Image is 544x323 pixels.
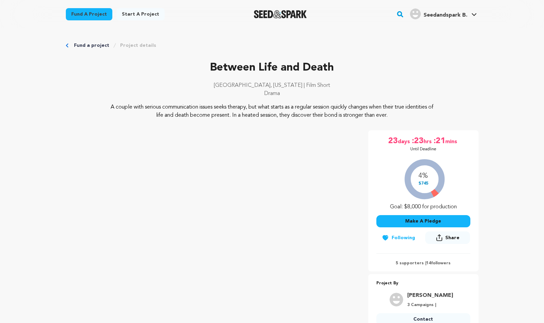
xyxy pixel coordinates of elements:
span: hrs [424,136,433,147]
div: Breadcrumb [66,42,479,49]
p: Drama [66,90,479,98]
span: Share [425,231,470,247]
span: Seedandspark B. [424,13,467,18]
span: 23 [388,136,398,147]
img: user.png [390,293,403,306]
p: [GEOGRAPHIC_DATA], [US_STATE] | Film Short [66,81,479,90]
button: Make A Pledge [376,215,470,227]
p: 3 Campaigns | [407,302,453,308]
img: Seed&Spark Logo Dark Mode [254,10,307,18]
p: A couple with serious communication issues seeks therapy, but what starts as a regular session qu... [107,103,437,119]
a: Project details [120,42,156,49]
a: Start a project [116,8,165,20]
a: Seed&Spark Homepage [254,10,307,18]
span: Share [445,234,459,241]
div: Seedandspark B.'s Profile [410,8,467,19]
button: Following [376,232,420,244]
span: 14 [426,261,431,265]
a: Goto VandeWalker Nicole profile [407,291,453,300]
p: Project By [376,280,470,287]
a: Fund a project [66,8,112,20]
span: :21 [433,136,445,147]
a: Seedandspark B.'s Profile [409,7,478,19]
p: 5 supporters | followers [376,261,470,266]
p: Between Life and Death [66,60,479,76]
img: user.png [410,8,421,19]
span: Seedandspark B.'s Profile [409,7,478,21]
span: :23 [411,136,424,147]
span: mins [445,136,458,147]
span: days [398,136,411,147]
a: Fund a project [74,42,109,49]
button: Share [425,231,470,244]
p: Until Deadline [410,147,436,152]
